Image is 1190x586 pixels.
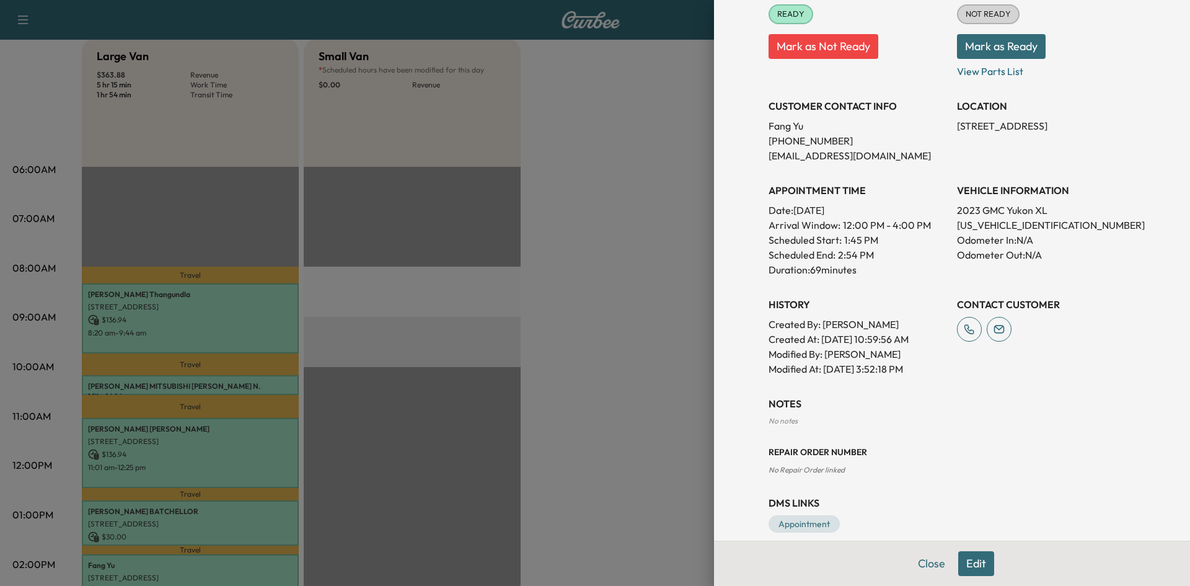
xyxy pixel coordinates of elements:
[769,396,1135,411] h3: NOTES
[769,347,947,362] p: Modified By : [PERSON_NAME]
[769,34,878,59] button: Mark as Not Ready
[957,297,1135,312] h3: CONTACT CUSTOMER
[957,34,1046,59] button: Mark as Ready
[769,297,947,312] h3: History
[769,332,947,347] p: Created At : [DATE] 10:59:56 AM
[910,551,953,576] button: Close
[957,99,1135,113] h3: LOCATION
[769,262,947,277] p: Duration: 69 minutes
[957,247,1135,262] p: Odometer Out: N/A
[769,183,947,198] h3: APPOINTMENT TIME
[957,203,1135,218] p: 2023 GMC Yukon XL
[769,495,1135,510] h3: DMS Links
[769,118,947,133] p: Fang Yu
[958,551,994,576] button: Edit
[957,218,1135,233] p: [US_VEHICLE_IDENTIFICATION_NUMBER]
[843,218,931,233] span: 12:00 PM - 4:00 PM
[958,8,1018,20] span: NOT READY
[769,465,845,474] span: No Repair Order linked
[769,317,947,332] p: Created By : [PERSON_NAME]
[769,99,947,113] h3: CUSTOMER CONTACT INFO
[770,8,812,20] span: READY
[769,416,1135,426] div: No notes
[769,233,842,247] p: Scheduled Start:
[769,247,835,262] p: Scheduled End:
[769,218,947,233] p: Arrival Window:
[769,515,840,533] a: Appointment
[769,148,947,163] p: [EMAIL_ADDRESS][DOMAIN_NAME]
[957,233,1135,247] p: Odometer In: N/A
[769,133,947,148] p: [PHONE_NUMBER]
[844,233,878,247] p: 1:45 PM
[769,203,947,218] p: Date: [DATE]
[769,362,947,376] p: Modified At : [DATE] 3:52:18 PM
[957,183,1135,198] h3: VEHICLE INFORMATION
[769,446,1135,458] h3: Repair Order number
[957,59,1135,79] p: View Parts List
[957,118,1135,133] p: [STREET_ADDRESS]
[838,247,874,262] p: 2:54 PM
